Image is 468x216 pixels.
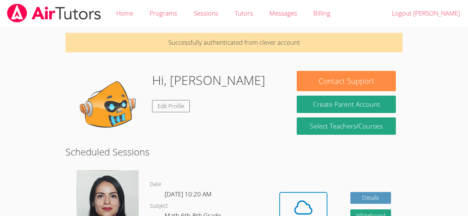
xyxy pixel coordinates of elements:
button: Create Parent Account [297,96,395,113]
h2: Scheduled Sessions [65,145,403,159]
a: Edit Profile [152,100,190,112]
span: [DATE] 10:20 AM [165,190,212,198]
span: Messages [269,9,297,17]
a: Details [350,192,391,204]
dt: Subject [150,202,168,211]
a: Select Teachers/Courses [297,117,395,135]
h1: Hi, [PERSON_NAME] [152,71,265,90]
dt: Date [150,180,161,189]
p: Successfully authenticated from clever account [65,33,403,52]
button: Contact Support [297,71,395,91]
img: default.png [72,71,146,145]
img: airtutors_banner-c4298cdbf04f3fff15de1276eac7730deb9818008684d7c2e4769d2f7ddbe033.png [6,4,102,23]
